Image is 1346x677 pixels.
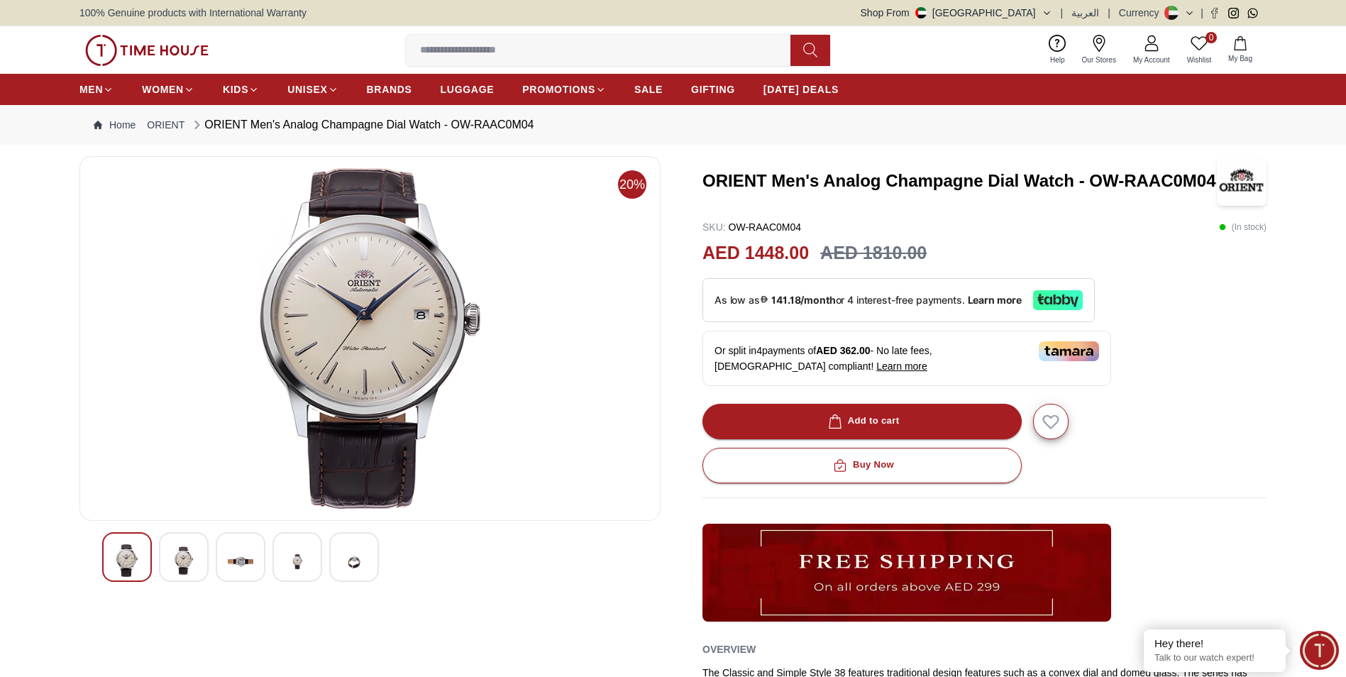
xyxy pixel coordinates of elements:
p: Talk to our watch expert! [1154,652,1275,664]
div: ORIENT Men's Analog Champagne Dial Watch - OW-RAAC0M04 [190,116,534,133]
a: SALE [634,77,663,102]
span: LUGGAGE [441,82,495,97]
img: Tamara [1039,341,1099,361]
span: SALE [634,82,663,97]
span: WOMEN [142,82,184,97]
a: Whatsapp [1247,8,1258,18]
img: ... [702,524,1111,622]
div: Or split in 4 payments of - No late fees, [DEMOGRAPHIC_DATA] compliant! [702,331,1111,386]
nav: Breadcrumb [79,105,1267,145]
button: العربية [1071,6,1099,20]
p: ( In stock ) [1219,220,1267,234]
span: 100% Genuine products with International Warranty [79,6,307,20]
span: Help [1044,55,1071,65]
span: SKU : [702,221,726,233]
a: Our Stores [1074,32,1125,68]
div: Currency [1119,6,1165,20]
img: United Arab Emirates [915,7,927,18]
span: MEN [79,82,103,97]
span: | [1108,6,1110,20]
span: Learn more [876,360,927,372]
a: LUGGAGE [441,77,495,102]
span: KIDS [223,82,248,97]
img: ORIENT Men's Analog Champagne Dial Watch - OW-RAAC0M04 [92,168,649,509]
span: 20% [618,170,646,199]
span: My Account [1127,55,1176,65]
span: PROMOTIONS [522,82,595,97]
img: ORIENT Men's Analog Champagne Dial Watch - OW-RAAC0M04 [341,544,367,579]
a: Instagram [1228,8,1239,18]
img: ORIENT Men's Analog Champagne Dial Watch - OW-RAAC0M04 [171,544,197,577]
img: ORIENT Men's Analog Champagne Dial Watch - OW-RAAC0M04 [285,544,310,579]
a: GIFTING [691,77,735,102]
a: [DATE] DEALS [763,77,839,102]
span: Our Stores [1076,55,1122,65]
a: Home [94,118,136,132]
span: My Bag [1223,53,1258,64]
button: Buy Now [702,448,1022,483]
span: Wishlist [1181,55,1217,65]
a: PROMOTIONS [522,77,606,102]
h3: AED 1810.00 [820,240,927,267]
span: 0 [1206,32,1217,43]
a: Facebook [1209,8,1220,18]
h3: ORIENT Men's Analog Champagne Dial Watch - OW-RAAC0M04 [702,170,1217,192]
a: UNISEX [287,77,338,102]
span: BRANDS [367,82,412,97]
a: KIDS [223,77,259,102]
a: BRANDS [367,77,412,102]
img: ORIENT Men's Analog Champagne Dial Watch - OW-RAAC0M04 [1217,156,1267,206]
span: AED 362.00 [816,345,870,356]
a: ORIENT [147,118,184,132]
div: Chat Widget [1300,631,1339,670]
a: Help [1042,32,1074,68]
div: Hey there! [1154,637,1275,651]
img: ORIENT Men's Analog Champagne Dial Watch - OW-RAAC0M04 [114,544,140,577]
a: MEN [79,77,114,102]
button: My Bag [1220,33,1261,67]
h2: AED 1448.00 [702,240,809,267]
img: ... [85,35,209,66]
span: GIFTING [691,82,735,97]
a: WOMEN [142,77,194,102]
span: UNISEX [287,82,327,97]
button: Shop From[GEOGRAPHIC_DATA] [861,6,1052,20]
span: | [1201,6,1203,20]
h2: Overview [702,639,756,660]
span: [DATE] DEALS [763,82,839,97]
div: Buy Now [830,457,894,473]
img: ORIENT Men's Analog Champagne Dial Watch - OW-RAAC0M04 [228,544,253,579]
button: Add to cart [702,404,1022,439]
a: 0Wishlist [1179,32,1220,68]
p: OW-RAAC0M04 [702,220,801,234]
span: | [1061,6,1064,20]
div: Add to cart [825,413,900,429]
